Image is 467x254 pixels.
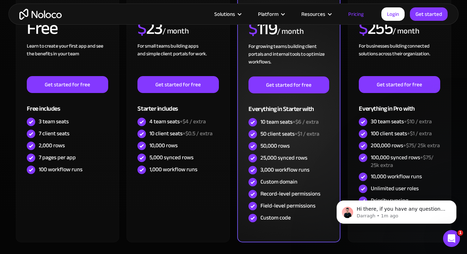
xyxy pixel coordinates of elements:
[248,93,329,116] div: Everything in Starter with
[39,154,76,161] div: 7 pages per app
[359,76,440,93] a: Get started for free
[27,19,57,37] h2: Free
[359,42,440,76] div: For businesses building connected solutions across their organization. ‍
[137,76,219,93] a: Get started for free
[249,10,293,19] div: Platform
[39,118,69,125] div: 3 team seats
[248,76,329,93] a: Get started for free
[277,26,303,37] div: / month
[39,166,82,173] div: 100 workflow runs
[260,118,319,126] div: 10 team seats
[403,140,440,151] span: +$75/ 25k extra
[301,10,325,19] div: Resources
[293,117,319,127] span: +$6 / extra
[137,93,219,116] div: Starter includes
[260,130,319,138] div: 50 client seats
[162,26,189,37] div: / month
[39,130,69,137] div: 7 client seats
[371,118,432,125] div: 30 team seats
[371,130,432,137] div: 100 client seats
[443,230,460,247] iframe: Intercom live chat
[393,26,419,37] div: / month
[248,43,329,76] div: For growing teams building client portals and internal tools to optimize workflows.
[295,129,319,139] span: +$1 / extra
[260,154,307,162] div: 25,000 synced rows
[137,42,219,76] div: For small teams building apps and simple client portals for work. ‍
[359,19,393,37] h2: 255
[260,190,320,198] div: Record-level permissions
[407,128,432,139] span: +$1 / extra
[39,142,65,149] div: 2,000 rows
[205,10,249,19] div: Solutions
[180,116,206,127] span: +$4 / extra
[149,142,178,149] div: 10,000 rows
[381,7,405,21] a: Login
[27,42,108,76] div: Learn to create your first app and see the benefits in your team ‍
[149,166,197,173] div: 1,000 workflow runs
[457,230,463,236] span: 1
[19,9,62,20] a: home
[258,10,278,19] div: Platform
[371,154,440,169] div: 100,000 synced rows
[260,178,297,186] div: Custom domain
[248,20,277,37] h2: 119
[248,12,257,45] span: $
[359,12,368,45] span: $
[371,142,440,149] div: 200,000 rows
[359,93,440,116] div: Everything in Pro with
[404,116,432,127] span: +$10 / extra
[260,202,315,210] div: Field-level permissions
[371,173,422,180] div: 10,000 workflow runs
[260,166,309,174] div: 3,000 workflow runs
[137,12,146,45] span: $
[260,214,291,222] div: Custom code
[27,93,108,116] div: Free includes
[326,186,467,235] iframe: Intercom notifications message
[149,130,213,137] div: 10 client seats
[27,76,108,93] a: Get started for free
[410,7,448,21] a: Get started
[214,10,235,19] div: Solutions
[137,19,162,37] h2: 23
[149,154,193,161] div: 5,000 synced rows
[371,185,419,192] div: Unlimited user roles
[260,142,290,150] div: 50,000 rows
[293,10,339,19] div: Resources
[149,118,206,125] div: 4 team seats
[371,152,434,171] span: +$75/ 25k extra
[183,128,213,139] span: +$0.5 / extra
[339,10,373,19] a: Pricing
